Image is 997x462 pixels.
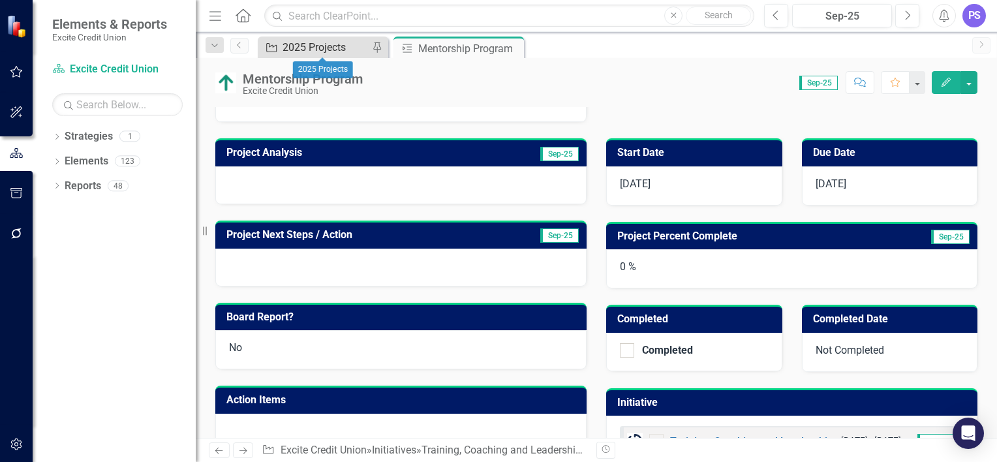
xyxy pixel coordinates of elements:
[617,313,776,325] h3: Completed
[52,16,167,32] span: Elements & Reports
[617,397,971,408] h3: Initiative
[65,154,108,169] a: Elements
[229,341,242,354] span: No
[617,230,883,242] h3: Project Percent Complete
[540,147,579,161] span: Sep-25
[264,5,754,27] input: Search ClearPoint...
[293,61,353,78] div: 2025 Projects
[627,433,643,449] img: Ongoing
[813,313,972,325] h3: Completed Date
[953,418,984,449] div: Open Intercom Messenger
[606,249,977,288] div: 0 %
[226,311,580,323] h3: Board Report?
[813,147,972,159] h3: Due Date
[226,394,580,406] h3: Action Items
[281,444,367,456] a: Excite Credit Union
[705,10,733,20] span: Search
[802,333,978,372] div: Not Completed
[797,8,887,24] div: Sep-25
[226,229,495,241] h3: Project Next Steps / Action
[283,39,369,55] div: 2025 Projects
[115,156,140,167] div: 123
[52,62,183,77] a: Excite Credit Union
[261,39,369,55] a: 2025 Projects
[620,177,651,190] span: [DATE]
[962,4,986,27] button: PS
[262,443,587,458] div: » » »
[792,4,892,27] button: Sep-25
[65,179,101,194] a: Reports
[372,444,416,456] a: Initiatives
[841,435,901,447] small: [DATE] - [DATE]
[226,147,458,159] h3: Project Analysis
[418,40,521,57] div: Mentorship Program
[422,444,639,456] a: Training, Coaching and Leadership Develoment
[617,147,776,159] h3: Start Date
[215,72,236,93] img: On Schedule/Ahead of Schedule
[119,131,140,142] div: 1
[540,228,579,243] span: Sep-25
[108,180,129,191] div: 48
[52,32,167,42] small: Excite Credit Union
[686,7,751,25] button: Search
[243,86,363,96] div: Excite Credit Union
[243,72,363,86] div: Mentorship Program
[816,177,846,190] span: [DATE]
[6,14,30,38] img: ClearPoint Strategy
[52,93,183,116] input: Search Below...
[931,230,970,244] span: Sep-25
[799,76,838,90] span: Sep-25
[917,434,956,448] span: Sep-25
[65,129,113,144] a: Strategies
